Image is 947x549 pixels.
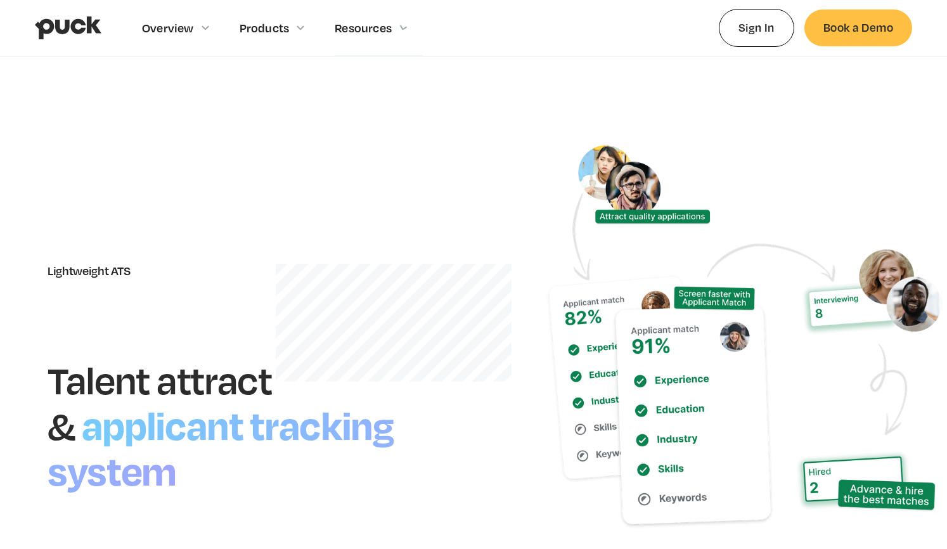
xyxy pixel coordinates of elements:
div: Overview [142,21,194,35]
a: Sign In [719,9,794,46]
h1: applicant tracking system [48,396,394,496]
div: Resources [335,21,392,35]
a: Book a Demo [804,10,912,46]
div: Lightweight ATS [48,264,448,278]
h1: Talent attract & [48,356,272,449]
div: Products [240,21,290,35]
